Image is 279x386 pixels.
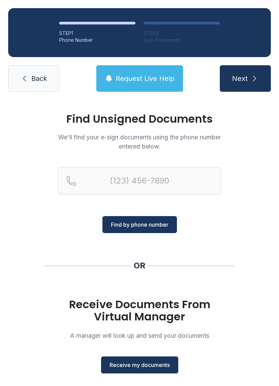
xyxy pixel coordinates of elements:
[58,298,221,323] h1: Receive Documents From Virtual Manager
[58,331,221,340] p: A manager will look up and send your documents
[111,221,168,229] span: Find by phone number
[110,361,170,369] span: Receive my documents
[116,74,175,83] span: Request Live Help
[31,74,47,83] span: Back
[59,30,135,37] div: STEP 1
[58,167,221,194] input: Reservation phone number
[232,74,248,83] span: Next
[58,133,221,151] p: We'll find your e-sign documents using the phone number entered below.
[58,113,221,124] h1: Find Unsigned Documents
[134,260,145,271] div: OR
[59,37,135,43] div: Phone Number
[144,37,220,43] div: Sign Documents
[144,30,220,37] div: STEP 2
